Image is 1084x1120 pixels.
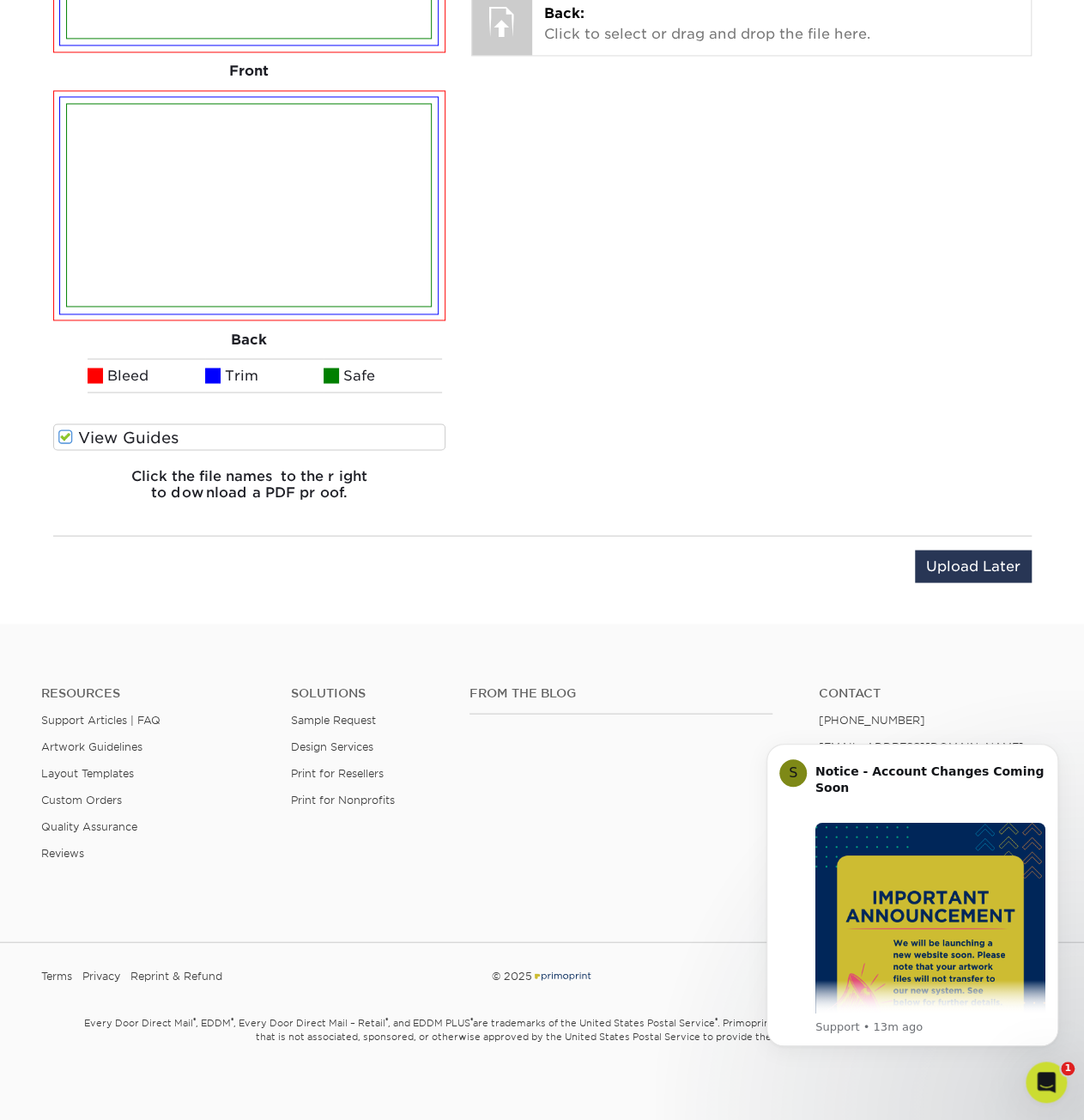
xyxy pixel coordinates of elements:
[53,467,446,514] h6: Click the file names to the right to download a PDF proof.
[291,793,395,806] a: Print for Nonprofits
[291,740,373,752] a: Design Services
[715,1015,718,1024] sup: ®
[41,846,84,859] a: Reviews
[53,52,446,90] div: Front
[53,423,446,450] label: View Guides
[82,963,120,989] a: Privacy
[291,713,376,726] a: Sample Request
[1026,1062,1067,1103] iframe: Intercom live chat
[130,963,222,989] a: Reprint & Refund
[544,5,584,21] span: Back:
[41,685,265,700] h4: Resources
[205,358,324,393] li: Trim
[291,766,384,779] a: Print for Resellers
[371,963,713,989] div: © 2025
[40,1009,1045,1085] small: Every Door Direct Mail , EDDM , Every Door Direct Mail – Retail , and EDDM PLUS are trademarks of...
[41,963,72,989] a: Terms
[469,685,772,700] h4: From the Blog
[193,1015,196,1024] sup: ®
[88,358,206,393] li: Bleed
[819,685,1043,700] a: Contact
[544,3,1019,45] p: Click to select or drag and drop the file here.
[741,722,1084,1111] iframe: Intercom notifications message
[53,320,446,358] div: Back
[819,713,925,726] a: [PHONE_NUMBER]
[324,358,442,393] li: Safe
[41,819,137,832] a: Quality Assurance
[41,766,134,779] a: Layout Templates
[41,740,142,752] a: Artwork Guidelines
[291,685,444,700] h4: Solutions
[41,713,160,726] a: Support Articles | FAQ
[231,1015,233,1024] sup: ®
[915,550,1032,582] input: Upload Later
[41,793,122,806] a: Custom Orders
[470,1015,473,1024] sup: ®
[1061,1062,1075,1075] span: 1
[532,969,592,982] img: Primoprint
[385,1015,388,1024] sup: ®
